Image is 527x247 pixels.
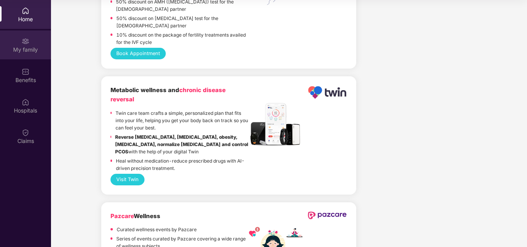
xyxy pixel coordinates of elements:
[116,157,248,172] p: Heal without medication-reduce prescribed drugs with AI-driven precision treatment.
[116,31,248,46] p: 10% discount on the package of fertility treatments availed for the IVF cycle
[22,129,29,136] img: svg+xml;base64,PHN2ZyBpZD0iQ2xhaW0iIHhtbG5zPSJodHRwOi8vd3d3LnczLm9yZy8yMDAwL3N2ZyIgd2lkdGg9IjIwIi...
[110,86,226,103] span: chronic disease reversal
[22,68,29,76] img: svg+xml;base64,PHN2ZyBpZD0iQmVuZWZpdHMiIHhtbG5zPSJodHRwOi8vd3d3LnczLm9yZy8yMDAwL3N2ZyIgd2lkdGg9Ij...
[308,212,347,219] img: newPazcareLogo.svg
[116,15,248,29] p: 50% discount on [MEDICAL_DATA] test for the [DEMOGRAPHIC_DATA] partner
[110,174,144,185] button: Visit Twin
[110,86,226,103] b: Metabolic wellness and
[22,98,29,106] img: svg+xml;base64,PHN2ZyBpZD0iSG9zcGl0YWxzIiB4bWxucz0iaHR0cDovL3d3dy53My5vcmcvMjAwMC9zdmciIHdpZHRoPS...
[308,86,347,99] img: Logo.png
[115,134,248,155] strong: Reverse [MEDICAL_DATA], [MEDICAL_DATA], obesity, [MEDICAL_DATA], normalize [MEDICAL_DATA] and con...
[248,101,303,148] img: Header.jpg
[117,226,197,233] p: Curated wellness events by Pazcare
[110,212,160,220] b: Wellness
[110,48,166,59] button: Book Appointment
[110,212,134,220] span: Pazcare
[22,37,29,45] img: svg+xml;base64,PHN2ZyB3aWR0aD0iMjAiIGhlaWdodD0iMjAiIHZpZXdCb3g9IjAgMCAyMCAyMCIgZmlsbD0ibm9uZSIgeG...
[116,109,248,131] p: Twin care team crafts a simple, personalized plan that fits into your life, helping you get your ...
[115,133,248,155] p: with the help of your digital Twin
[22,7,29,15] img: svg+xml;base64,PHN2ZyBpZD0iSG9tZSIgeG1sbnM9Imh0dHA6Ly93d3cudzMub3JnLzIwMDAvc3ZnIiB3aWR0aD0iMjAiIG...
